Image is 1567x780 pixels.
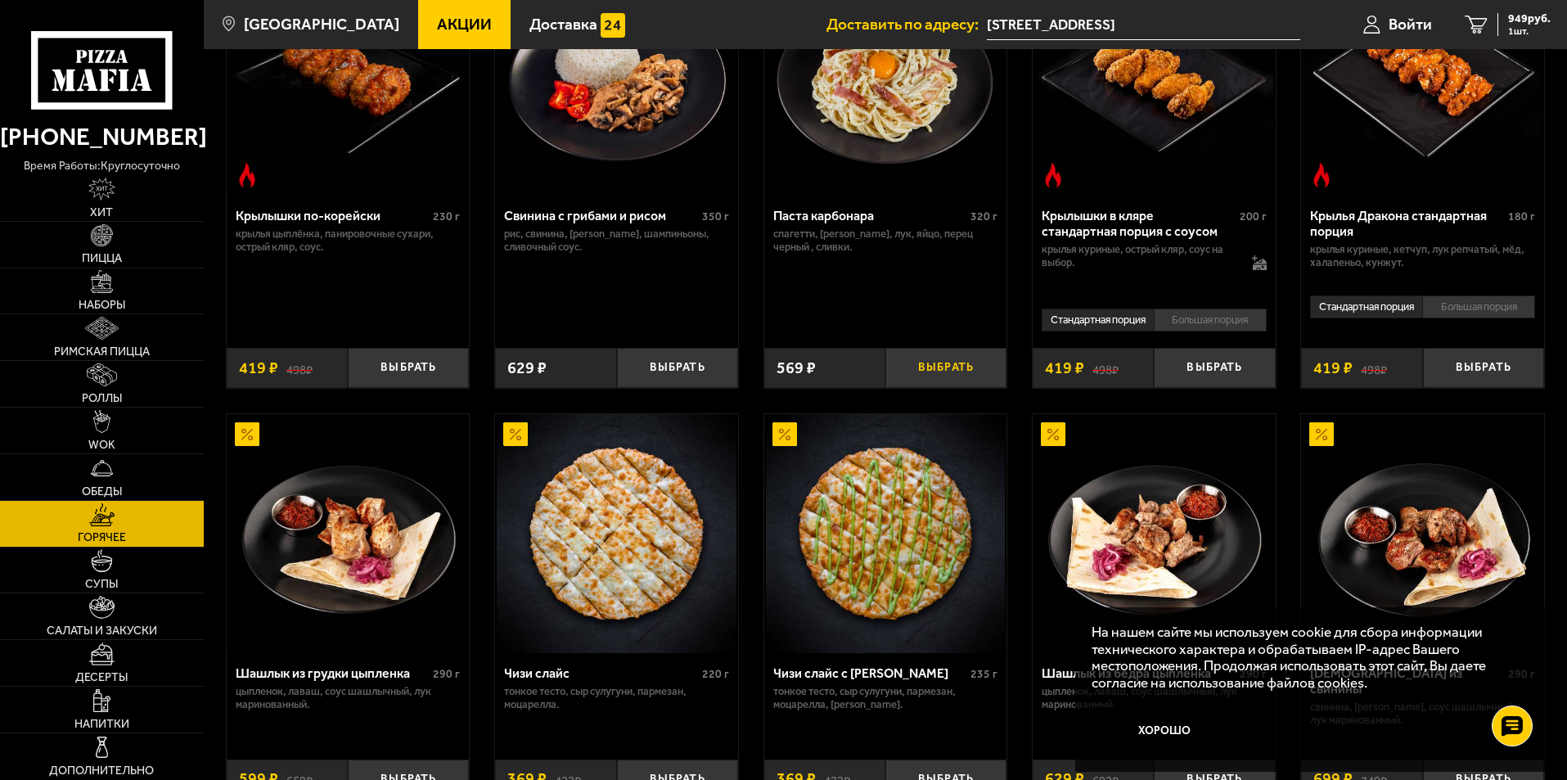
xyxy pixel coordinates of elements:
[1309,163,1334,187] img: Острое блюдо
[617,348,738,388] button: Выбрать
[504,228,729,254] p: рис, свинина, [PERSON_NAME], шампиньоны, сливочный соус.
[702,667,729,681] span: 220 г
[1042,665,1236,681] div: Шашлык из бедра цыпленка
[1041,163,1065,187] img: Острое блюдо
[236,228,461,254] p: крылья цыплёнка, панировочные сухари, острый кляр, соус.
[1304,414,1542,653] img: Шашлык из свинины
[495,414,738,653] a: АкционныйЧизи слайс
[766,414,1005,653] img: Чизи слайс с соусом Ранч
[1508,210,1535,223] span: 180 г
[773,665,967,681] div: Чизи слайс с [PERSON_NAME]
[1423,348,1544,388] button: Выбрать
[79,300,125,311] span: Наборы
[773,208,967,223] div: Паста карбонара
[1508,26,1551,36] span: 1 шт.
[244,16,399,32] span: [GEOGRAPHIC_DATA]
[1092,360,1119,376] s: 498 ₽
[1092,624,1520,692] p: На нашем сайте мы используем cookie для сбора информации технического характера и обрабатываем IP...
[82,253,122,264] span: Пицца
[504,685,729,711] p: тонкое тесто, сыр сулугуни, пармезан, моцарелла.
[987,10,1300,40] span: Санкт-Петербург, Колпино, Пролетарская улица, 46
[437,16,492,32] span: Акции
[236,685,461,711] p: цыпленок, лаваш, соус шашлычный, лук маринованный.
[529,16,597,32] span: Доставка
[88,440,115,451] span: WOK
[503,422,528,447] img: Акционный
[82,486,122,498] span: Обеды
[497,414,736,653] img: Чизи слайс
[601,13,625,38] img: 15daf4d41897b9f0e9f617042186c801.svg
[90,207,113,219] span: Хит
[1045,360,1084,376] span: 419 ₽
[1422,295,1535,318] li: Большая порция
[236,665,430,681] div: Шашлык из грудки цыпленка
[507,360,547,376] span: 629 ₽
[286,360,313,376] s: 498 ₽
[1033,414,1276,653] a: АкционныйШашлык из бедра цыпленка
[1310,243,1535,269] p: крылья куриные, кетчуп, лук репчатый, мёд, халапеньо, кунжут.
[1240,210,1267,223] span: 200 г
[764,414,1007,653] a: АкционныйЧизи слайс с соусом Ранч
[773,228,998,254] p: спагетти, [PERSON_NAME], лук, яйцо, перец черный , сливки.
[1309,422,1334,447] img: Акционный
[1301,290,1544,336] div: 0
[1154,348,1275,388] button: Выбрать
[54,346,150,358] span: Римская пицца
[1042,243,1236,269] p: крылья куриные, острый кляр, соус на выбор.
[772,422,797,447] img: Акционный
[82,393,122,404] span: Роллы
[504,208,698,223] div: Свинина с грибами и рисом
[235,163,259,187] img: Острое блюдо
[970,667,997,681] span: 235 г
[433,667,460,681] span: 290 г
[777,360,816,376] span: 569 ₽
[348,348,469,388] button: Выбрать
[228,414,467,653] img: Шашлык из грудки цыпленка
[885,348,1006,388] button: Выбрать
[78,532,126,543] span: Горячее
[826,16,987,32] span: Доставить по адресу:
[227,414,470,653] a: АкционныйШашлык из грудки цыпленка
[1034,414,1273,653] img: Шашлык из бедра цыпленка
[239,360,278,376] span: 419 ₽
[1042,309,1154,331] li: Стандартная порция
[1041,422,1065,447] img: Акционный
[1092,707,1239,756] button: Хорошо
[1154,309,1267,331] li: Большая порция
[75,672,128,683] span: Десерты
[1508,13,1551,25] span: 949 руб.
[1310,295,1422,318] li: Стандартная порция
[970,210,997,223] span: 320 г
[1361,360,1387,376] s: 498 ₽
[236,208,430,223] div: Крылышки по-корейски
[47,625,157,637] span: Салаты и закуски
[1301,414,1544,653] a: АкционныйШашлык из свинины
[433,210,460,223] span: 230 г
[1042,208,1236,239] div: Крылышки в кляре стандартная порция c соусом
[49,765,154,777] span: Дополнительно
[1310,208,1504,239] div: Крылья Дракона стандартная порция
[1313,360,1353,376] span: 419 ₽
[1042,685,1267,711] p: цыпленок, лаваш, соус шашлычный, лук маринованный.
[702,210,729,223] span: 350 г
[504,665,698,681] div: Чизи слайс
[235,422,259,447] img: Акционный
[773,685,998,711] p: тонкое тесто, сыр сулугуни, пармезан, моцарелла, [PERSON_NAME].
[85,579,118,590] span: Супы
[987,10,1300,40] input: Ваш адрес доставки
[1389,16,1432,32] span: Войти
[74,719,129,730] span: Напитки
